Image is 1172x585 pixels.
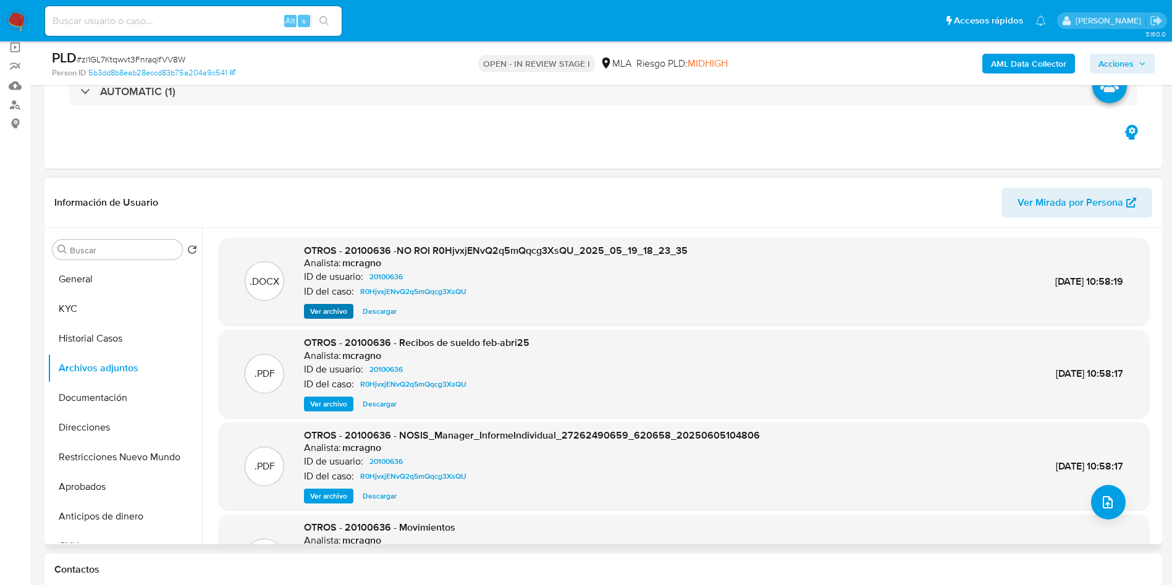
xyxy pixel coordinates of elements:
[304,335,529,350] span: OTROS - 20100636 - Recibos de sueldo feb-abri25
[304,304,353,319] button: Ver archivo
[304,285,354,298] p: ID del caso:
[70,245,177,256] input: Buscar
[304,470,354,482] p: ID del caso:
[1035,15,1046,26] a: Notificaciones
[365,269,408,284] a: 20100636
[304,350,341,362] p: Analista:
[369,269,403,284] span: 20100636
[100,85,175,98] h3: AUTOMATIC (1)
[365,454,408,469] a: 20100636
[1150,14,1163,27] a: Salir
[636,57,728,70] span: Riesgo PLD:
[77,53,185,65] span: # zl1GL7Ktqwvt3FnraqlfVV8W
[54,196,158,209] h1: Información de Usuario
[1055,274,1123,288] span: [DATE] 10:58:19
[310,398,347,410] span: Ver archivo
[304,520,455,534] span: OTROS - 20100636 - Movimientos
[48,472,202,502] button: Aprobados
[304,455,363,468] p: ID de usuario:
[982,54,1075,74] button: AML Data Collector
[304,271,363,283] p: ID de usuario:
[255,367,275,381] p: .PDF
[304,397,353,411] button: Ver archivo
[48,413,202,442] button: Direcciones
[360,284,466,299] span: R0HjvxjENvQ2q5mQqcg3XsQU
[304,378,354,390] p: ID del caso:
[342,257,381,269] h6: mcragno
[54,563,1152,576] h1: Contactos
[57,245,67,255] button: Buscar
[310,490,347,502] span: Ver archivo
[356,489,403,503] button: Descargar
[342,534,381,547] h6: mcragno
[304,534,341,547] p: Analista:
[48,294,202,324] button: KYC
[363,305,397,318] span: Descargar
[478,55,595,72] p: OPEN - IN REVIEW STAGE I
[1098,54,1134,74] span: Acciones
[304,428,760,442] span: OTROS - 20100636 - NOSIS_Manager_InformeIndividual_27262490659_620658_20250605104806
[369,454,403,469] span: 20100636
[342,442,381,454] h6: mcragno
[363,490,397,502] span: Descargar
[48,531,202,561] button: CVU
[365,362,408,377] a: 20100636
[1001,188,1152,217] button: Ver Mirada por Persona
[187,245,197,258] button: Volver al orden por defecto
[304,442,341,454] p: Analista:
[369,362,403,377] span: 20100636
[1090,54,1155,74] button: Acciones
[48,383,202,413] button: Documentación
[304,257,341,269] p: Analista:
[355,377,471,392] a: R0HjvxjENvQ2q5mQqcg3XsQU
[954,14,1023,27] span: Accesos rápidos
[991,54,1066,74] b: AML Data Collector
[355,469,471,484] a: R0HjvxjENvQ2q5mQqcg3XsQU
[311,12,337,30] button: search-icon
[250,275,279,288] p: .DOCX
[255,460,275,473] p: .PDF
[1076,15,1145,27] p: rocio.garcia@mercadolibre.com
[48,353,202,383] button: Archivos adjuntos
[310,305,347,318] span: Ver archivo
[304,243,688,258] span: OTROS - 20100636 -NO ROI R0HjvxjENvQ2q5mQqcg3XsQU_2025_05_19_18_23_35
[45,13,342,29] input: Buscar usuario o caso...
[363,398,397,410] span: Descargar
[48,324,202,353] button: Historial Casos
[360,377,466,392] span: R0HjvxjENvQ2q5mQqcg3XsQU
[688,56,728,70] span: MIDHIGH
[304,363,363,376] p: ID de usuario:
[48,442,202,472] button: Restricciones Nuevo Mundo
[52,67,86,78] b: Person ID
[48,264,202,294] button: General
[356,304,403,319] button: Descargar
[304,489,353,503] button: Ver archivo
[48,502,202,531] button: Anticipos de dinero
[355,284,471,299] a: R0HjvxjENvQ2q5mQqcg3XsQU
[1145,29,1166,39] span: 3.160.0
[1018,188,1123,217] span: Ver Mirada por Persona
[1091,485,1126,520] button: upload-file
[69,77,1137,106] div: AUTOMATIC (1)
[285,15,295,27] span: Alt
[1056,366,1123,381] span: [DATE] 10:58:17
[302,15,306,27] span: s
[52,48,77,67] b: PLD
[88,67,235,78] a: 5b3dd8b8eab28eccd83b75a204a9c541
[600,57,631,70] div: MLA
[1056,459,1123,473] span: [DATE] 10:58:17
[342,350,381,362] h6: mcragno
[356,397,403,411] button: Descargar
[360,469,466,484] span: R0HjvxjENvQ2q5mQqcg3XsQU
